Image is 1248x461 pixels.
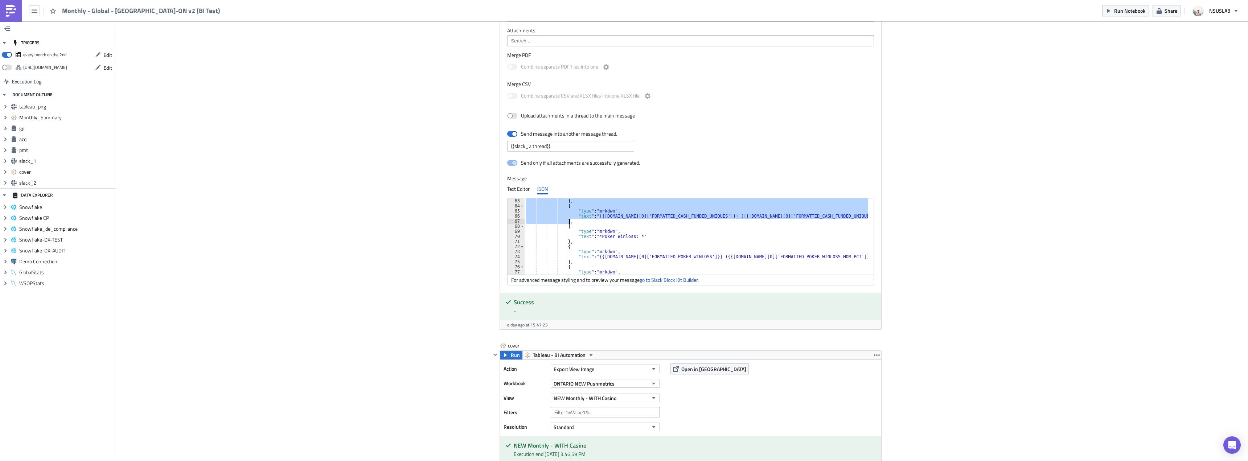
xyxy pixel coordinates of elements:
[19,204,114,210] span: Snowflake
[5,5,17,17] img: PushMetrics
[103,64,112,71] span: Edit
[1192,5,1204,17] img: Avatar
[508,224,525,229] div: 68
[554,394,616,402] span: NEW Monthly - WITH Casino
[12,88,53,101] div: DOCUMENT OUTLINE
[551,394,660,402] button: NEW Monthly - WITH Casino
[62,7,221,15] span: Monthly - Global - [GEOGRAPHIC_DATA]-ON v2 (BI Test)
[508,234,525,239] div: 70
[19,180,114,186] span: slack_2
[522,351,596,359] button: Tableau - BI Automation
[602,63,611,71] button: Combine separate PDF files into one
[640,276,698,284] a: go to Slack Block Kit Builder
[1153,5,1181,16] button: Share
[670,363,749,374] button: Open in [GEOGRAPHIC_DATA]
[507,321,548,328] span: a day ago at 15:47:23
[514,307,876,314] div: -
[533,351,586,359] span: Tableau - BI Automation
[643,92,652,100] button: Combine separate CSV and XLSX files into one XLSX file
[1189,3,1243,19] button: NSUSLAB
[507,175,874,182] label: Message
[19,247,114,254] span: Snowflake-DX-AUDIT
[19,226,114,232] span: Snowflake_de_compliance
[508,214,525,219] div: 66
[91,49,116,61] button: Edit
[507,27,874,34] label: Attachments
[507,81,874,87] label: Merge CSV
[554,423,574,431] span: Standard
[19,215,114,221] span: Snowflake CP
[3,3,378,9] body: Rich Text Area. Press ALT-0 for help.
[508,244,525,249] div: 72
[12,75,41,88] span: Execution Log
[508,254,525,259] div: 74
[507,92,652,101] label: Combine separate CSV and XLSX files into one XLSX file
[508,219,525,224] div: 67
[1209,7,1231,15] span: NSUSLAB
[19,136,114,143] span: acq
[12,189,53,202] div: DATA EXPLORER
[19,158,114,164] span: slack_1
[514,299,876,305] h5: Success
[504,421,547,432] label: Resolution
[507,131,618,137] label: Send message into another message thread.
[551,423,660,431] button: Standard
[508,209,525,214] div: 65
[507,112,635,119] label: Upload attachments in a thread to the main message
[507,184,530,194] div: Text Editor
[19,103,114,110] span: tableau_png
[19,269,114,276] span: GlobalStats
[508,269,525,275] div: 77
[551,407,660,418] input: Filter1=Value1&...
[91,62,116,73] button: Edit
[507,141,634,152] input: {{ slack_1.thread }}
[504,392,547,403] label: View
[12,36,40,49] div: TRIGGERS
[551,365,660,373] button: Export View Image
[681,365,746,373] span: Open in [GEOGRAPHIC_DATA]
[507,63,611,72] label: Combine separate PDF files into one
[103,51,112,59] span: Edit
[551,379,660,388] button: ONTARIO NEW Pushmetrics
[514,450,876,458] div: Execution end: [DATE] 3:46:59 PM
[23,49,66,60] div: every month on the 2nd
[1114,7,1145,15] span: Run Notebook
[508,259,525,264] div: 75
[1223,436,1241,454] div: Open Intercom Messenger
[511,351,520,359] span: Run
[508,264,525,269] div: 76
[491,350,500,359] button: Hide content
[509,37,871,45] input: Search...
[508,342,537,349] span: cover
[504,407,547,418] label: Filters
[508,203,525,209] div: 64
[3,3,378,9] p: BI Automated Monthly Reports - [GEOGRAPHIC_DATA]
[514,443,876,448] h5: NEW Monthly - WITH Casino
[19,169,114,175] span: cover
[521,160,640,166] div: Send only if all attachments are successfully generated.
[508,229,525,234] div: 69
[508,249,525,254] div: 73
[504,378,547,389] label: Workbook
[19,125,114,132] span: gp
[554,380,615,387] span: ONTARIO NEW Pushmetrics
[1165,7,1177,15] span: Share
[1102,5,1149,16] button: Run Notebook
[19,258,114,265] span: Demo Connection
[508,275,874,285] div: For advanced message styling and to preview your message .
[507,52,874,58] label: Merge PDF
[19,280,114,287] span: WSOPStats
[19,236,114,243] span: Snowflake-DX-TEST
[537,184,548,194] div: JSON
[19,114,114,121] span: Monthly_Summary
[508,198,525,203] div: 63
[23,62,67,73] div: https://pushmetrics.io/api/v1/report/W2rb7MRLDw/webhook?token=40b009a5f07f4eeb8e32ae5d5739cd5d
[504,363,547,374] label: Action
[500,351,522,359] button: Run
[508,239,525,244] div: 71
[19,147,114,153] span: pmt
[554,365,594,373] span: Export View Image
